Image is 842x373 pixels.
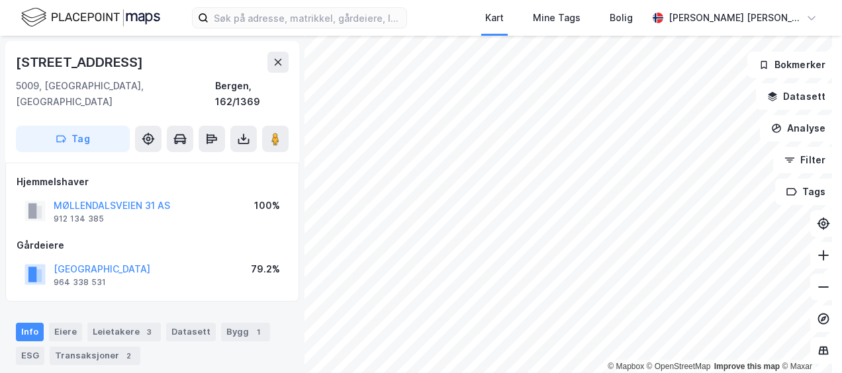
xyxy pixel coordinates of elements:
div: Gårdeiere [17,237,288,253]
button: Bokmerker [747,52,837,78]
div: Info [16,323,44,341]
div: ESG [16,347,44,365]
div: Bygg [221,323,270,341]
iframe: Chat Widget [776,310,842,373]
div: [PERSON_NAME] [PERSON_NAME] [669,10,801,26]
div: Leietakere [87,323,161,341]
div: 912 134 385 [54,214,104,224]
div: 964 338 531 [54,277,106,288]
div: Bolig [610,10,633,26]
div: 79.2% [251,261,280,277]
div: 5009, [GEOGRAPHIC_DATA], [GEOGRAPHIC_DATA] [16,78,215,110]
button: Tags [775,179,837,205]
a: OpenStreetMap [647,362,711,371]
div: Kontrollprogram for chat [776,310,842,373]
a: Mapbox [608,362,644,371]
div: Mine Tags [533,10,581,26]
button: Datasett [756,83,837,110]
div: Kart [485,10,504,26]
div: 2 [122,349,135,362]
div: [STREET_ADDRESS] [16,52,146,73]
button: Tag [16,126,130,152]
div: 100% [254,198,280,214]
div: Transaksjoner [50,347,140,365]
div: Bergen, 162/1369 [215,78,289,110]
button: Filter [773,147,837,173]
button: Analyse [760,115,837,142]
img: logo.f888ab2527a4732fd821a326f86c7f29.svg [21,6,160,29]
div: 3 [142,325,156,339]
div: 1 [252,325,265,339]
input: Søk på adresse, matrikkel, gårdeiere, leietakere eller personer [209,8,406,28]
div: Eiere [49,323,82,341]
a: Improve this map [714,362,780,371]
div: Datasett [166,323,216,341]
div: Hjemmelshaver [17,174,288,190]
